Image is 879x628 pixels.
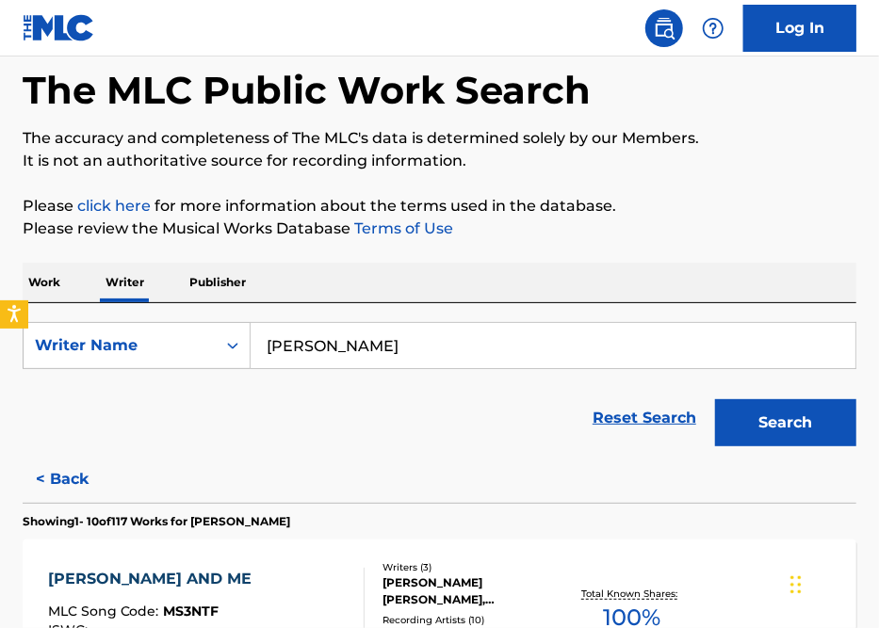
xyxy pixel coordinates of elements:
div: [PERSON_NAME] AND ME [48,568,262,590]
div: Drag [790,556,802,613]
a: Reset Search [583,397,706,439]
img: search [653,17,676,40]
span: MLC Song Code : [48,603,164,620]
a: Public Search [645,9,683,47]
img: MLC Logo [23,14,95,41]
div: Writer Name [35,334,204,357]
img: help [702,17,724,40]
iframe: Chat Widget [785,538,879,628]
div: Recording Artists ( 10 ) [383,613,562,627]
button: < Back [23,456,136,503]
p: Writer [100,263,150,302]
div: Writers ( 3 ) [383,560,562,574]
p: The accuracy and completeness of The MLC's data is determined solely by our Members. [23,127,856,150]
p: Work [23,263,66,302]
a: Terms of Use [350,219,453,237]
div: Help [694,9,732,47]
p: Please for more information about the terms used in the database. [23,195,856,217]
p: It is not an authoritative source for recording information. [23,150,856,172]
p: Showing 1 - 10 of 117 Works for [PERSON_NAME] [23,513,290,530]
a: Log In [743,5,856,52]
h1: The MLC Public Work Search [23,67,591,114]
span: MS3NTF [164,603,220,620]
form: Search Form [23,322,856,456]
button: Search [715,399,856,446]
p: Publisher [184,263,252,302]
p: Please review the Musical Works Database [23,217,856,240]
a: click here [77,197,151,215]
p: Total Known Shares: [581,587,682,601]
div: [PERSON_NAME] [PERSON_NAME], [PERSON_NAME], [PERSON_NAME] [383,574,562,608]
